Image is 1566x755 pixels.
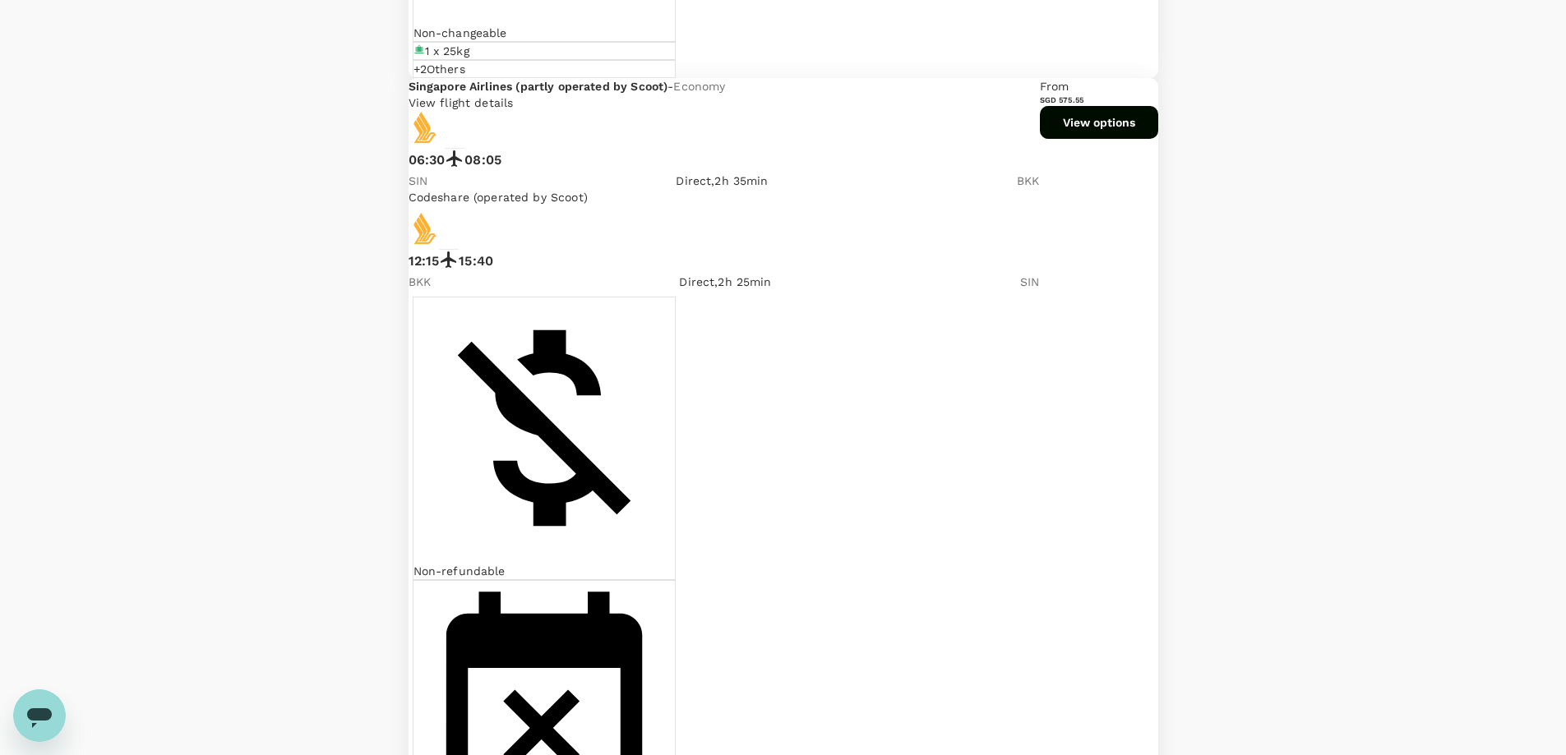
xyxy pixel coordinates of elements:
[679,274,771,290] div: Direct , 2h 25min
[668,80,673,93] span: -
[427,62,472,76] span: Others
[409,80,668,93] span: Singapore Airlines (partly operated by Scoot)
[13,689,66,742] iframe: Button to launch messaging window
[1020,274,1039,290] p: SIN
[459,251,493,271] p: 15:40
[413,62,427,76] span: + 2
[413,42,676,60] div: 1 x 25kg
[1017,173,1039,189] p: BKK
[413,564,512,578] span: Non-refundable
[413,60,676,78] div: +2Others
[676,173,768,189] div: Direct , 2h 35min
[1040,94,1158,105] h6: SGD 575.55
[413,297,676,580] div: Non-refundable
[425,44,476,58] span: 1 x 25kg
[409,111,441,144] img: SQ
[409,94,1040,111] p: View flight details
[413,26,514,39] span: Non-changeable
[464,150,501,170] p: 08:05
[1040,80,1069,93] span: From
[409,251,440,271] p: 12:15
[409,274,431,290] p: BKK
[409,189,1040,205] div: Codeshare (operated by Scoot)
[409,150,446,170] p: 06:30
[673,80,725,93] span: Economy
[409,173,427,189] p: SIN
[1040,106,1158,139] button: View options
[409,212,441,245] img: SQ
